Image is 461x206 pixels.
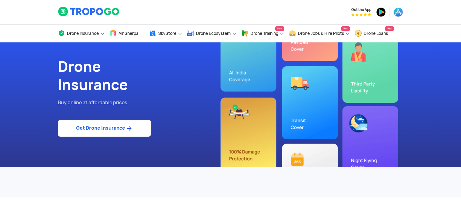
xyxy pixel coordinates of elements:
span: Drone Jobs & Hire Pilots [298,31,344,36]
img: ic_appstore.png [393,7,403,17]
a: Drone Insurance [58,25,105,42]
span: Drone Insurance [67,31,99,36]
a: Get Drone Insurance [58,120,151,137]
span: New [385,26,394,31]
a: Drone Ecosystem [187,25,237,42]
span: Drone Loans [364,31,388,36]
span: Air Sherpa [119,31,139,36]
span: New [341,26,350,31]
span: Drone Training [250,31,278,36]
p: Buy online at affordable prices [58,99,226,107]
a: Drone TrainingNew [241,25,284,42]
img: logoHeader.svg [58,6,120,17]
img: ic_arrow_forward_blue.svg [125,125,133,132]
a: Air Sherpa [109,25,145,42]
h1: Drone Insurance [58,58,226,94]
span: SkyStore [158,31,176,36]
a: Drone LoansNew [355,25,394,42]
img: App Raking [351,13,371,16]
img: ic_playstore.png [376,7,386,17]
span: Get the App [351,7,371,12]
a: Drone Jobs & Hire PilotsNew [289,25,350,42]
span: New [275,26,284,31]
span: Drone Ecosystem [196,31,231,36]
a: SkyStore [149,25,182,42]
